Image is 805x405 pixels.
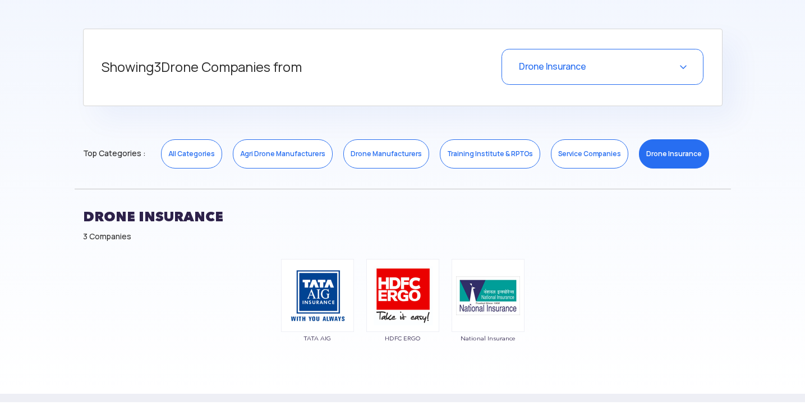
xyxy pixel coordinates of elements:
h2: DRONE INSURANCE [83,203,723,231]
span: National Insurance [451,335,525,342]
span: Top Categories : [83,144,145,162]
a: Service Companies [551,139,628,169]
a: TATA AIG [280,290,355,342]
span: TATA AIG [280,335,355,342]
img: ic_hdfcergo.png [366,259,439,332]
img: ic_tataaig.png [281,259,354,332]
a: HDFC ERGO [366,290,440,342]
a: All Categories [161,139,222,169]
a: Training Institute & RPTOs [440,139,540,169]
div: 3 Companies [83,231,723,242]
a: Drone Insurance [639,139,709,169]
span: 3 [154,58,161,76]
a: Agri Drone Manufacturers [233,139,333,169]
span: Drone Insurance [519,61,586,72]
span: HDFC ERGO [366,335,440,342]
h5: Showing Drone Companies from [102,49,433,86]
a: Drone Manufacturers [343,139,429,169]
a: National Insurance [451,290,525,342]
img: ic_nationalinsurance.png [452,259,525,332]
